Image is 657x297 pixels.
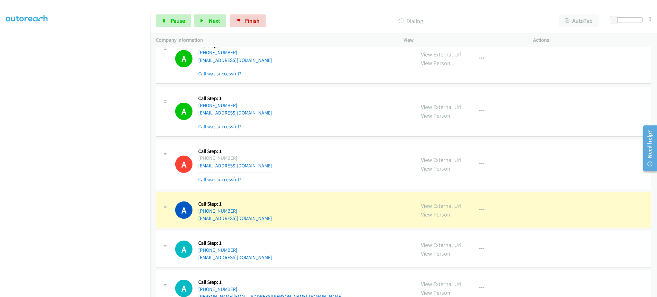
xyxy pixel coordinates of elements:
[421,289,450,296] a: View Person
[198,148,272,155] h5: Call Step: 1
[421,241,462,249] a: View External Url
[421,280,462,288] a: View External Url
[421,112,450,119] a: View Person
[421,51,462,58] a: View External Url
[421,103,462,111] a: View External Url
[198,154,272,162] div: [PHONE_NUMBER]
[613,17,643,22] div: Delay between calls (in seconds)
[209,17,220,24] span: Next
[198,247,237,253] a: [PHONE_NUMBER]
[175,241,192,258] div: The call is yet to be attempted
[175,103,192,120] h1: A
[198,286,237,292] a: [PHONE_NUMBER]
[198,71,241,77] a: Call was successful?
[198,201,272,207] h5: Call Step: 1
[421,250,450,257] a: View Person
[639,123,657,174] iframe: Resource Center
[198,57,272,63] a: [EMAIL_ADDRESS][DOMAIN_NAME]
[421,59,450,67] a: View Person
[421,202,462,209] a: View External Url
[156,14,191,27] a: Pause
[175,50,192,67] h1: A
[274,17,547,25] p: Dialing
[198,240,272,246] h5: Call Step: 1
[198,279,343,285] h5: Call Step: 1
[175,156,192,173] h1: A
[648,14,651,23] div: 0
[198,49,237,55] a: [PHONE_NUMBER]
[421,165,450,172] a: View Person
[198,176,241,182] a: Call was successful?
[421,156,462,164] a: View External Url
[194,14,226,27] button: Next
[198,110,272,116] a: [EMAIL_ADDRESS][DOMAIN_NAME]
[245,17,260,24] span: Finish
[421,211,450,218] a: View Person
[559,14,599,27] button: AutoTab
[156,36,392,44] p: Company Information
[198,102,237,108] a: [PHONE_NUMBER]
[175,280,192,297] h1: A
[198,163,272,169] a: [EMAIL_ADDRESS][DOMAIN_NAME]
[533,36,651,44] p: Actions
[175,241,192,258] h1: A
[175,280,192,297] div: The call is yet to be attempted
[230,14,266,27] a: Finish
[198,208,237,214] a: [PHONE_NUMBER]
[175,201,192,219] h1: A
[198,95,272,102] h5: Call Step: 1
[198,123,241,130] a: Call was successful?
[198,254,272,260] a: [EMAIL_ADDRESS][DOMAIN_NAME]
[198,215,272,221] a: [EMAIL_ADDRESS][DOMAIN_NAME]
[171,17,185,24] span: Pause
[404,36,522,44] p: View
